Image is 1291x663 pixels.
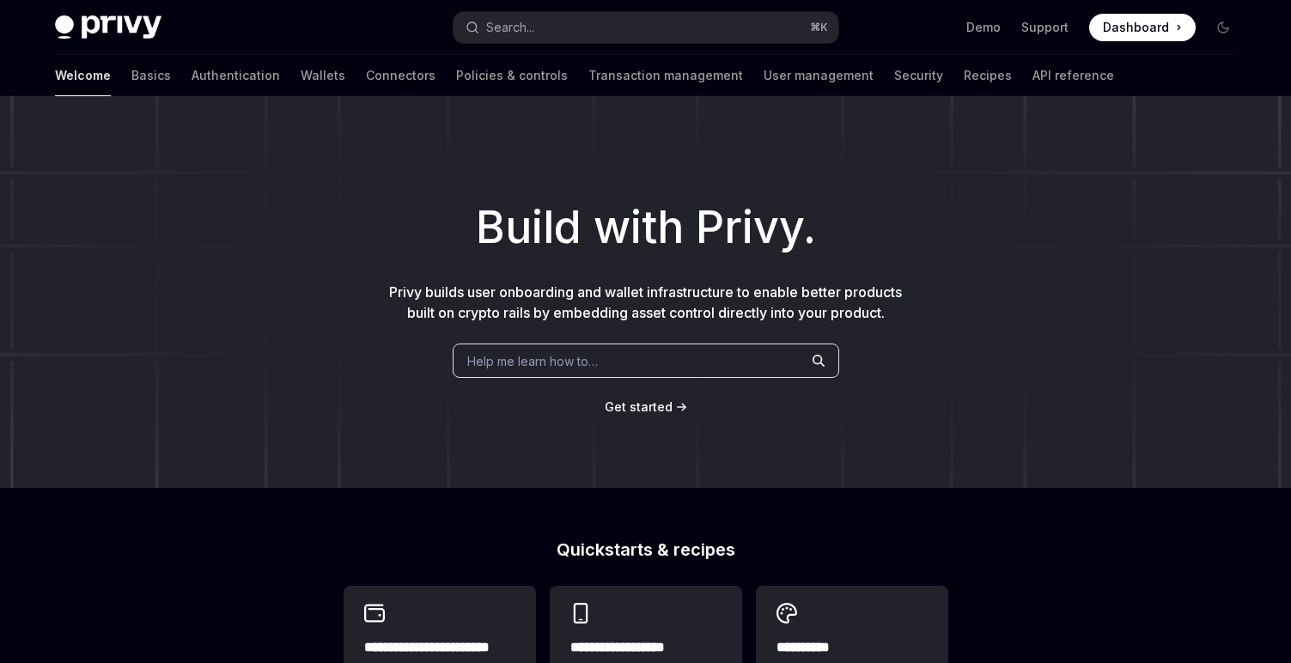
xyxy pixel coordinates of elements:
[1021,19,1069,36] a: Support
[301,55,345,96] a: Wallets
[55,15,161,40] img: dark logo
[456,55,568,96] a: Policies & controls
[966,19,1001,36] a: Demo
[344,541,948,558] h2: Quickstarts & recipes
[764,55,874,96] a: User management
[454,12,838,43] button: Open search
[1103,19,1169,36] span: Dashboard
[1209,14,1237,41] button: Toggle dark mode
[389,283,902,321] span: Privy builds user onboarding and wallet infrastructure to enable better products built on crypto ...
[131,55,171,96] a: Basics
[467,352,598,370] span: Help me learn how to…
[55,55,111,96] a: Welcome
[588,55,743,96] a: Transaction management
[27,194,1264,261] h1: Build with Privy.
[605,399,673,414] span: Get started
[1032,55,1114,96] a: API reference
[486,17,534,38] div: Search...
[964,55,1012,96] a: Recipes
[192,55,280,96] a: Authentication
[894,55,943,96] a: Security
[366,55,435,96] a: Connectors
[810,21,828,34] span: ⌘ K
[605,398,673,416] a: Get started
[1089,14,1196,41] a: Dashboard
